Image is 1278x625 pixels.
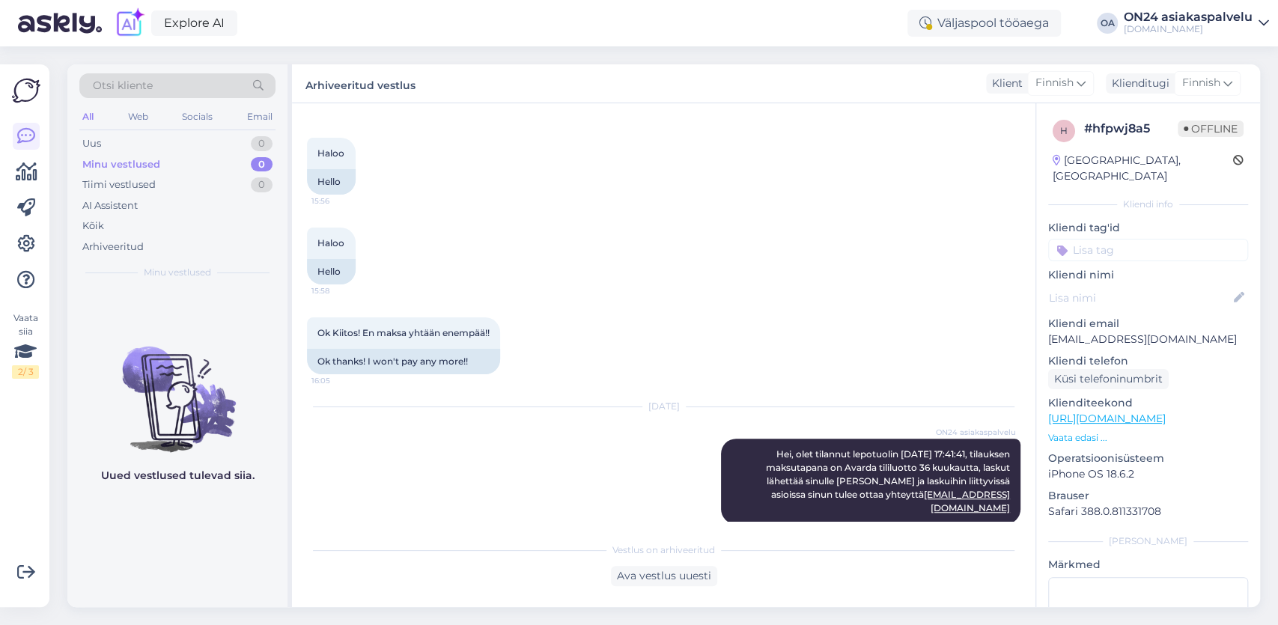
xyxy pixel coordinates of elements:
div: Klient [986,76,1023,91]
span: Offline [1178,121,1244,137]
p: Operatsioonisüsteem [1048,451,1248,466]
img: Askly Logo [12,76,40,105]
div: 2 / 3 [12,365,39,379]
div: Minu vestlused [82,157,160,172]
p: Uued vestlused tulevad siia. [101,468,255,484]
span: Minu vestlused [144,266,211,279]
div: Web [125,107,151,126]
div: OA [1097,13,1118,34]
a: [EMAIL_ADDRESS][DOMAIN_NAME] [924,489,1010,513]
div: All [79,107,97,126]
span: Ok Kiitos! En maksa yhtään enempää!! [317,327,490,338]
div: ON24 asiakaspalvelu [1124,11,1253,23]
div: Hello [307,259,356,284]
div: 0 [251,157,273,172]
p: Safari 388.0.811331708 [1048,504,1248,519]
a: ON24 asiakaspalvelu[DOMAIN_NAME] [1124,11,1269,35]
p: Vaata edasi ... [1048,431,1248,445]
input: Lisa nimi [1049,290,1231,306]
img: explore-ai [114,7,145,39]
p: [EMAIL_ADDRESS][DOMAIN_NAME] [1048,332,1248,347]
p: Klienditeekond [1048,395,1248,411]
span: Haloo [317,147,344,159]
div: Uus [82,136,101,151]
p: Kliendi nimi [1048,267,1248,283]
img: No chats [67,320,287,454]
a: Explore AI [151,10,237,36]
span: 16:05 [311,375,368,386]
div: Väljaspool tööaega [907,10,1061,37]
p: Kliendi email [1048,316,1248,332]
span: 15:58 [311,285,368,296]
div: Tiimi vestlused [82,177,156,192]
input: Lisa tag [1048,239,1248,261]
div: [GEOGRAPHIC_DATA], [GEOGRAPHIC_DATA] [1053,153,1233,184]
p: iPhone OS 18.6.2 [1048,466,1248,482]
div: Arhiveeritud [82,240,144,254]
div: # hfpwj8a5 [1084,120,1178,138]
div: Vaata siia [12,311,39,379]
p: Märkmed [1048,557,1248,573]
span: h [1060,125,1068,136]
div: 0 [251,177,273,192]
div: 0 [251,136,273,151]
span: Haloo [317,237,344,249]
div: Hello [307,169,356,195]
span: Hei, olet tilannut lepotuolin [DATE] 17:41:41, tilauksen maksutapana on Avarda tililuotto 36 kuuk... [766,448,1012,513]
label: Arhiveeritud vestlus [305,73,416,94]
p: Kliendi telefon [1048,353,1248,369]
div: [PERSON_NAME] [1048,534,1248,548]
div: [DOMAIN_NAME] [1124,23,1253,35]
div: Kõik [82,219,104,234]
span: Vestlus on arhiveeritud [612,543,715,557]
p: Brauser [1048,488,1248,504]
a: [URL][DOMAIN_NAME] [1048,412,1166,425]
div: Email [244,107,276,126]
p: Kliendi tag'id [1048,220,1248,236]
div: Klienditugi [1106,76,1169,91]
div: Ok thanks! I won't pay any more!! [307,349,500,374]
span: Finnish [1182,75,1220,91]
span: ON24 asiakaspalvelu [936,427,1016,438]
div: Küsi telefoninumbrit [1048,369,1169,389]
span: Finnish [1035,75,1074,91]
div: Socials [179,107,216,126]
div: AI Assistent [82,198,138,213]
span: 15:56 [311,195,368,207]
span: Otsi kliente [93,78,153,94]
div: Kliendi info [1048,198,1248,211]
div: Ava vestlus uuesti [611,566,717,586]
div: [DATE] [307,400,1020,413]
